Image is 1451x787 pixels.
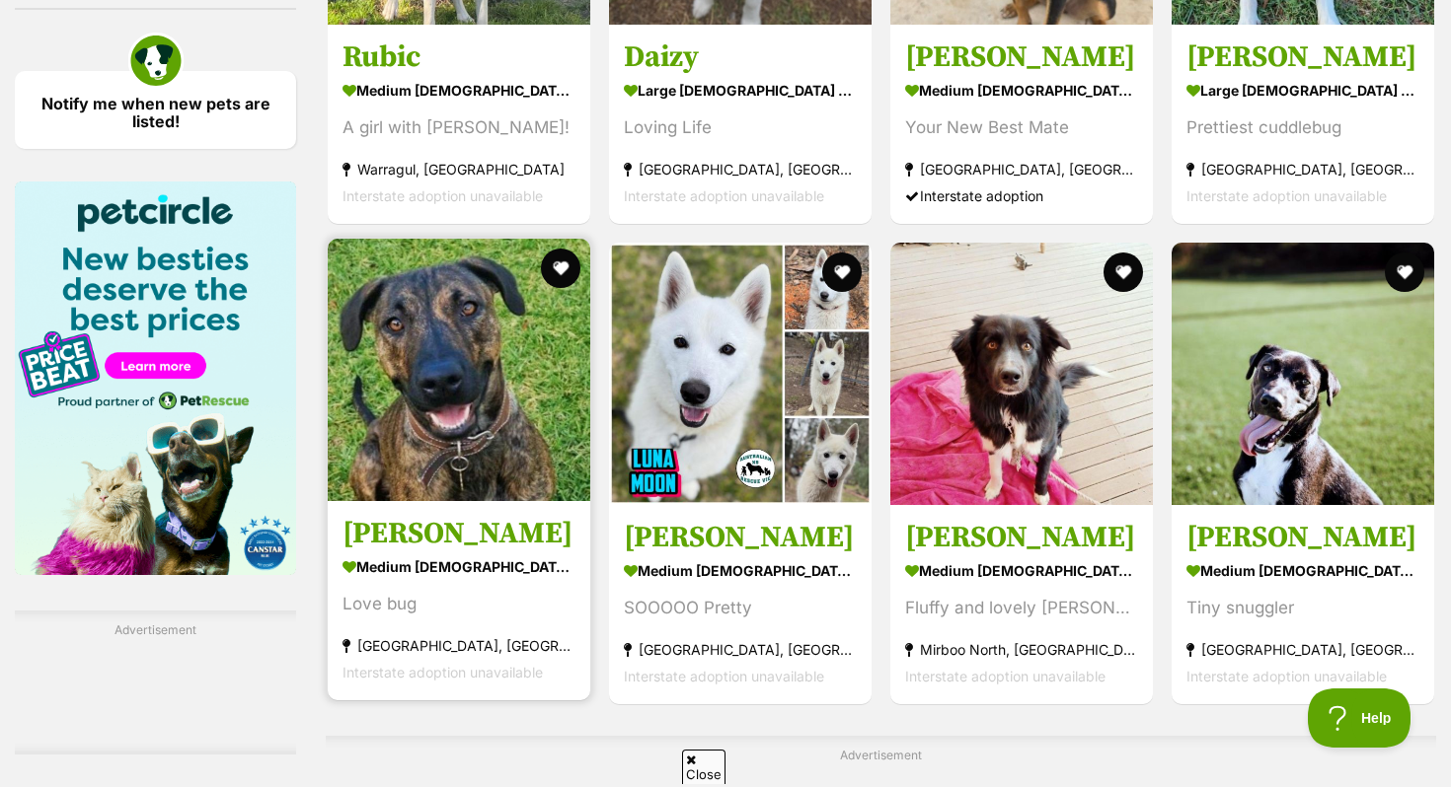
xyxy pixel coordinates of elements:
[328,24,590,224] a: Rubic medium [DEMOGRAPHIC_DATA] Dog A girl with [PERSON_NAME]! Warragul, [GEOGRAPHIC_DATA] Inters...
[15,181,296,576] img: Pet Circle promo banner
[890,243,1153,505] img: Finn Quinell - Border Collie x Australian Kelpie Dog
[905,519,1138,556] h3: [PERSON_NAME]
[1186,636,1419,663] strong: [GEOGRAPHIC_DATA], [GEOGRAPHIC_DATA]
[1172,24,1434,224] a: [PERSON_NAME] large [DEMOGRAPHIC_DATA] Dog Prettiest cuddlebug [GEOGRAPHIC_DATA], [GEOGRAPHIC_DAT...
[905,114,1138,141] div: Your New Best Mate
[1186,114,1419,141] div: Prettiest cuddlebug
[343,156,575,182] strong: Warragul, [GEOGRAPHIC_DATA]
[905,636,1138,663] strong: Mirboo North, [GEOGRAPHIC_DATA]
[905,76,1138,105] strong: medium [DEMOGRAPHIC_DATA] Dog
[624,556,857,585] strong: medium [DEMOGRAPHIC_DATA] Dog
[15,610,296,754] div: Advertisement
[609,504,872,704] a: [PERSON_NAME] medium [DEMOGRAPHIC_DATA] Dog SOOOOO Pretty [GEOGRAPHIC_DATA], [GEOGRAPHIC_DATA] In...
[1186,76,1419,105] strong: large [DEMOGRAPHIC_DATA] Dog
[343,515,575,552] h3: [PERSON_NAME]
[1186,38,1419,76] h3: [PERSON_NAME]
[541,249,580,288] button: favourite
[1186,595,1419,621] div: Tiny snuggler
[1186,668,1387,684] span: Interstate adoption unavailable
[343,187,543,204] span: Interstate adoption unavailable
[905,556,1138,585] strong: medium [DEMOGRAPHIC_DATA] Dog
[624,76,857,105] strong: large [DEMOGRAPHIC_DATA] Dog
[1186,187,1387,204] span: Interstate adoption unavailable
[905,156,1138,182] strong: [GEOGRAPHIC_DATA], [GEOGRAPHIC_DATA]
[1186,519,1419,556] h3: [PERSON_NAME]
[1172,504,1434,704] a: [PERSON_NAME] medium [DEMOGRAPHIC_DATA] Dog Tiny snuggler [GEOGRAPHIC_DATA], [GEOGRAPHIC_DATA] In...
[905,38,1138,76] h3: [PERSON_NAME]
[624,38,857,76] h3: Daizy
[1172,243,1434,505] img: Toby Kumara - Bull Arab x Australian Kelpie Dog
[328,500,590,700] a: [PERSON_NAME] medium [DEMOGRAPHIC_DATA] Dog Love bug [GEOGRAPHIC_DATA], [GEOGRAPHIC_DATA] Interst...
[15,71,296,149] a: Notify me when new pets are listed!
[624,114,857,141] div: Loving Life
[1104,252,1143,292] button: favourite
[890,24,1153,224] a: [PERSON_NAME] medium [DEMOGRAPHIC_DATA] Dog Your New Best Mate [GEOGRAPHIC_DATA], [GEOGRAPHIC_DAT...
[1186,156,1419,182] strong: [GEOGRAPHIC_DATA], [GEOGRAPHIC_DATA]
[609,243,872,505] img: Luna Moon - Siberian Husky Dog
[822,252,862,292] button: favourite
[1186,556,1419,585] strong: medium [DEMOGRAPHIC_DATA] Dog
[624,156,857,182] strong: [GEOGRAPHIC_DATA], [GEOGRAPHIC_DATA]
[890,504,1153,704] a: [PERSON_NAME] medium [DEMOGRAPHIC_DATA] Dog Fluffy and lovely [PERSON_NAME] Mirboo North, [GEOGRA...
[624,668,824,684] span: Interstate adoption unavailable
[343,76,575,105] strong: medium [DEMOGRAPHIC_DATA] Dog
[343,664,543,680] span: Interstate adoption unavailable
[343,114,575,141] div: A girl with [PERSON_NAME]!
[624,187,824,204] span: Interstate adoption unavailable
[343,552,575,581] strong: medium [DEMOGRAPHIC_DATA] Dog
[682,750,725,784] span: Close
[1385,252,1424,292] button: favourite
[1308,688,1412,748] iframe: Help Scout Beacon - Open
[609,24,872,224] a: Daizy large [DEMOGRAPHIC_DATA] Dog Loving Life [GEOGRAPHIC_DATA], [GEOGRAPHIC_DATA] Interstate ad...
[905,668,1106,684] span: Interstate adoption unavailable
[328,239,590,501] img: Meg Kumara - Staffordshire Bull Terrier Dog
[343,591,575,617] div: Love bug
[624,595,857,621] div: SOOOOO Pretty
[905,595,1138,621] div: Fluffy and lovely [PERSON_NAME]
[905,182,1138,209] div: Interstate adoption
[624,636,857,663] strong: [GEOGRAPHIC_DATA], [GEOGRAPHIC_DATA]
[624,519,857,556] h3: [PERSON_NAME]
[343,38,575,76] h3: Rubic
[343,632,575,659] strong: [GEOGRAPHIC_DATA], [GEOGRAPHIC_DATA]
